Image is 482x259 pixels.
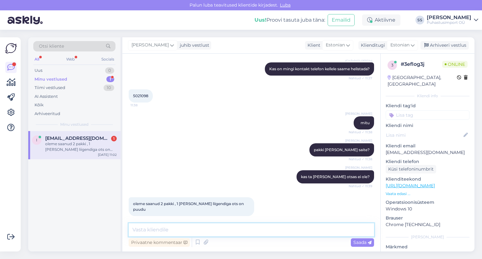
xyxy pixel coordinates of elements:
[328,14,355,26] button: Emailid
[427,15,478,25] a: [PERSON_NAME]Puhastusimport OÜ
[36,138,37,142] span: i
[33,55,40,63] div: All
[358,42,385,49] div: Klienditugi
[326,42,345,49] span: Estonian
[386,158,469,165] p: Kliendi telefon
[386,132,462,139] input: Lisa nimi
[353,240,372,245] span: Saada
[349,184,372,188] span: Nähtud ✓ 11:39
[65,55,76,63] div: Web
[386,221,469,228] p: Chrome [TECHNICAL_ID]
[111,136,117,141] div: 1
[131,216,154,221] span: 11:49
[362,14,400,26] div: Aktiivne
[106,76,114,82] div: 1
[386,93,469,99] div: Kliendi info
[35,111,60,117] div: Arhiveeritud
[301,174,370,179] span: kas ta [PERSON_NAME] otsas ei ole?
[427,20,471,25] div: Puhastusimport OÜ
[35,85,65,91] div: Tiimi vestlused
[345,138,372,143] span: [PERSON_NAME]
[386,234,469,240] div: [PERSON_NAME]
[133,93,148,98] span: 5021098
[35,93,58,100] div: AI Assistent
[254,16,325,24] div: Proovi tasuta juba täna:
[386,191,469,197] p: Vaata edasi ...
[386,122,469,129] p: Kliendi nimi
[386,183,435,188] a: [URL][DOMAIN_NAME]
[349,157,372,161] span: Nähtud ✓ 11:38
[345,111,372,116] span: [PERSON_NAME]
[386,143,469,149] p: Kliendi email
[386,176,469,182] p: Klienditeekond
[386,199,469,206] p: Operatsioonisüsteem
[415,16,424,24] div: SS
[345,165,372,170] span: [PERSON_NAME]
[386,149,469,156] p: [EMAIL_ADDRESS][DOMAIN_NAME]
[45,141,117,152] div: oleme saanud 2 pakki , 1 [PERSON_NAME] liigendiga ots on puudu
[442,61,468,68] span: Online
[345,57,372,62] span: [PERSON_NAME]
[131,103,154,108] span: 11:38
[401,61,442,68] div: # 3eflog3j
[349,76,372,81] span: Nähtud ✓ 11:37
[305,42,320,49] div: Klient
[390,42,410,49] span: Estonian
[386,103,469,109] p: Kliendi tag'id
[254,17,266,23] b: Uus!
[131,42,169,49] span: [PERSON_NAME]
[386,244,469,250] p: Märkmed
[386,215,469,221] p: Brauser
[45,135,110,141] span: info@liufish.ee
[35,102,44,108] div: Kõik
[129,238,190,247] div: Privaatne kommentaar
[35,76,67,82] div: Minu vestlused
[314,147,370,152] span: pakki [PERSON_NAME] saite?
[427,15,471,20] div: [PERSON_NAME]
[386,110,469,120] input: Lisa tag
[269,66,370,71] span: Kas on mingi kontakt telefon kellele saame helistada?
[35,67,42,74] div: Uus
[391,63,394,67] span: 3
[388,74,457,87] div: [GEOGRAPHIC_DATA], [GEOGRAPHIC_DATA]
[98,152,117,157] div: [DATE] 11:02
[278,2,292,8] span: Luba
[420,41,469,50] div: Arhiveeri vestlus
[349,130,372,135] span: Nähtud ✓ 11:38
[133,201,245,212] span: oleme saanud 2 pakki , 1 [PERSON_NAME] liigendiga ots on puudu
[386,165,436,173] div: Küsi telefoninumbrit
[386,206,469,212] p: Windows 10
[177,42,209,49] div: juhib vestlust
[100,55,115,63] div: Socials
[105,67,114,74] div: 0
[5,42,17,54] img: Askly Logo
[60,122,88,127] span: Minu vestlused
[104,85,114,91] div: 10
[361,120,370,125] span: mitu
[39,43,64,50] span: Otsi kliente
